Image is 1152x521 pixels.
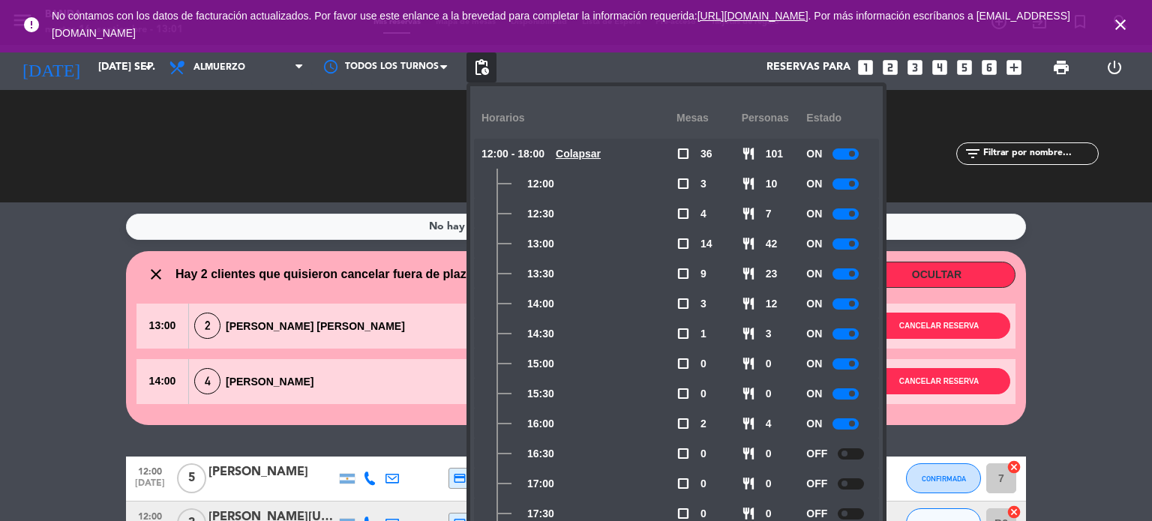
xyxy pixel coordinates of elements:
i: arrow_drop_down [139,58,157,76]
div: LOG OUT [1087,45,1141,90]
i: filter_list [964,145,982,163]
span: 16:00 [527,415,554,433]
span: 2 [700,415,706,433]
span: check_box_outline_blank [676,147,690,160]
span: check_box_outline_blank [676,447,690,460]
span: CONFIRMADA [922,475,966,483]
span: 10 [766,175,778,193]
span: 1 [700,325,706,343]
span: check_box_outline_blank [676,477,690,490]
i: error [22,16,40,34]
span: ON [806,355,822,373]
span: restaurant [742,327,755,340]
span: 5 [177,463,206,493]
i: cancel [1006,505,1021,520]
div: Horarios [481,97,676,139]
i: looks_two [880,58,900,77]
span: 12:00 [131,462,169,479]
button: OCULTAR [858,262,1015,288]
span: OFF [806,475,827,493]
i: close [1111,16,1129,34]
span: 0 [700,475,706,493]
div: Mesas [676,97,742,139]
span: check_box_outline_blank [676,237,690,250]
i: looks_4 [930,58,949,77]
span: restaurant [742,147,755,160]
span: 23 [766,265,778,283]
span: ON [806,265,822,283]
button: CONFIRMADA [906,463,981,493]
span: [DATE] [131,478,169,496]
i: close [147,265,165,283]
span: 15:30 [527,385,554,403]
span: check_box_outline_blank [676,357,690,370]
span: 4 [700,205,706,223]
i: looks_one [856,58,875,77]
span: ON [806,385,822,403]
span: print [1052,58,1070,76]
span: Almuerzo [193,62,245,73]
span: check_box_outline_blank [676,267,690,280]
span: 42 [766,235,778,253]
span: 3 [700,295,706,313]
span: 14:30 [527,325,554,343]
span: restaurant [742,177,755,190]
span: restaurant [742,387,755,400]
i: credit_card [453,472,466,485]
i: cancel [1006,460,1021,475]
span: check_box_outline_blank [676,387,690,400]
span: 12 [766,295,778,313]
input: Filtrar por nombre... [982,145,1098,162]
span: 3 [700,175,706,193]
i: looks_6 [979,58,999,77]
span: 13:30 [527,265,554,283]
span: 0 [700,385,706,403]
span: check_box_outline_blank [676,507,690,520]
span: ON [806,235,822,253]
span: check_box_outline_blank [676,327,690,340]
span: restaurant [742,267,755,280]
span: ON [806,325,822,343]
span: 12:30 [527,205,554,223]
div: [PERSON_NAME] [189,368,327,394]
span: 0 [766,475,772,493]
span: 16:30 [527,445,554,463]
span: check_box_outline_blank [676,297,690,310]
span: check_box_outline_blank [676,417,690,430]
span: restaurant [742,237,755,250]
a: . Por más información escríbanos a [EMAIL_ADDRESS][DOMAIN_NAME] [52,10,1070,39]
span: pending_actions [472,58,490,76]
i: looks_5 [955,58,974,77]
span: check_box_outline_blank [676,207,690,220]
span: Reservas para [766,61,850,73]
i: add_box [1004,58,1024,77]
span: ON [806,205,822,223]
span: restaurant [742,447,755,460]
div: [PERSON_NAME] [PERSON_NAME] [189,313,405,339]
span: restaurant [742,477,755,490]
span: ON [806,175,822,193]
span: 7 [766,205,772,223]
span: 14:00 [527,295,554,313]
span: 2 [194,313,220,339]
button: Cancelar reserva [868,368,1010,394]
span: 0 [766,355,772,373]
div: personas [742,97,807,139]
span: restaurant [742,357,755,370]
span: 13:00 [136,304,188,349]
span: 0 [766,445,772,463]
i: [DATE] [11,51,91,84]
span: check_box_outline_blank [676,177,690,190]
span: ON [806,145,822,163]
button: Cancelar reserva [868,313,1010,339]
i: looks_3 [905,58,925,77]
span: 0 [700,445,706,463]
span: ON [806,415,822,433]
span: restaurant [742,297,755,310]
span: 9 [700,265,706,283]
span: 36 [700,145,712,163]
span: restaurant [742,507,755,520]
span: 12:00 [527,175,554,193]
span: OFF [806,445,827,463]
span: 4 [194,368,220,394]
